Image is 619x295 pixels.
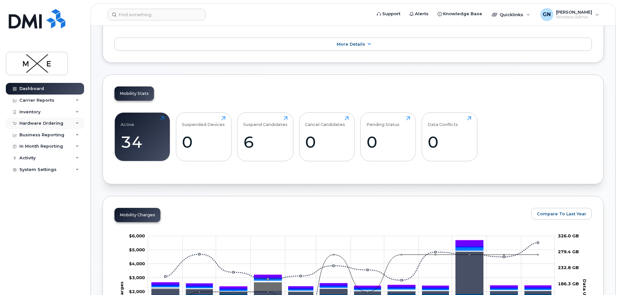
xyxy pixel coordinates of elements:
span: GN [543,11,551,18]
tspan: $4,000 [129,261,145,266]
g: $0 [129,275,145,280]
tspan: 279.4 GB [558,249,579,254]
a: Data Conflicts0 [428,116,471,158]
tspan: 186.3 GB [558,281,579,286]
g: Roaming [152,252,551,295]
tspan: $5,000 [129,247,145,252]
a: Cancel Candidates0 [305,116,349,158]
tspan: $6,000 [129,233,145,238]
a: Alerts [405,7,433,20]
span: [PERSON_NAME] [556,9,592,15]
span: Alerts [415,11,429,17]
div: Suspended Devices [182,116,225,127]
input: Find something... [108,9,206,20]
div: 0 [305,132,349,152]
div: 6 [243,132,288,152]
button: Compare To Last Year [531,208,592,220]
g: $0 [129,261,145,266]
span: Knowledge Base [443,11,482,17]
g: $0 [129,247,145,252]
tspan: $3,000 [129,275,145,280]
tspan: 326.0 GB [558,233,579,238]
span: Quicklinks [500,12,523,17]
a: Suspend Candidates6 [243,116,288,158]
a: Active34 [121,116,164,158]
div: 0 [366,132,410,152]
span: More Details [337,42,365,47]
div: Data Conflicts [428,116,458,127]
a: Support [372,7,405,20]
div: 0 [182,132,225,152]
div: 0 [428,132,471,152]
div: 34 [121,132,164,152]
div: Suspend Candidates [243,116,288,127]
div: Galin Nikolov [536,8,603,21]
div: Quicklinks [487,8,535,21]
div: Pending Status [366,116,399,127]
a: Knowledge Base [433,7,487,20]
span: Compare To Last Year [537,211,586,217]
a: Pending Status0 [366,116,410,158]
a: Suspended Devices0 [182,116,225,158]
div: Cancel Candidates [305,116,345,127]
span: Wireless Admin [556,15,592,20]
tspan: $2,000 [129,289,145,294]
span: Support [382,11,400,17]
g: $0 [129,289,145,294]
div: Active [121,116,134,127]
tspan: 232.8 GB [558,265,579,270]
g: $0 [129,233,145,238]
